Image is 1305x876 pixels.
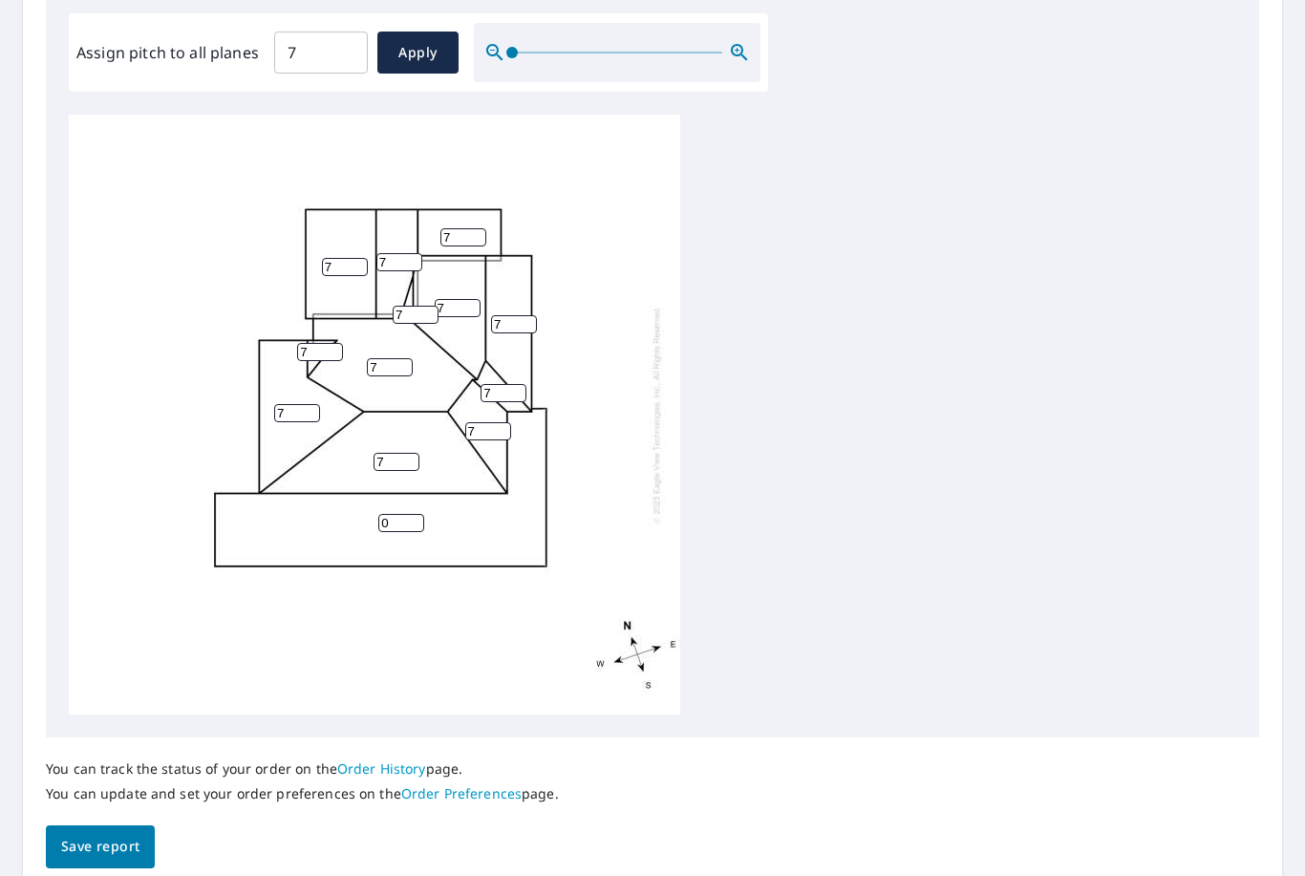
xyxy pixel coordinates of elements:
label: Assign pitch to all planes [76,41,259,64]
a: Order History [337,759,426,778]
p: You can track the status of your order on the page. [46,760,559,778]
span: Apply [393,41,443,65]
button: Save report [46,825,155,868]
p: You can update and set your order preferences on the page. [46,785,559,802]
span: Save report [61,835,139,859]
a: Order Preferences [401,784,522,802]
input: 00.0 [274,26,368,79]
button: Apply [377,32,459,74]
